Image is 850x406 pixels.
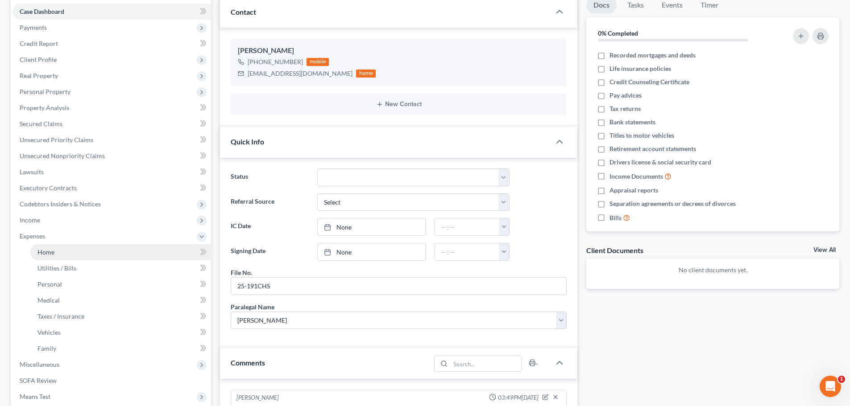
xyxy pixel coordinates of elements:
label: Status [226,168,312,186]
a: SOFA Review [12,373,211,389]
div: [PERSON_NAME] [236,394,279,402]
span: 1 [838,376,845,383]
a: Taxes / Insurance [30,308,211,324]
a: Executory Contracts [12,180,211,196]
a: Credit Report [12,36,211,52]
label: Referral Source [226,193,312,211]
span: Unsecured Nonpriority Claims [20,152,105,160]
span: Vehicles [37,328,61,336]
span: Utilities / Bills [37,264,76,272]
a: Home [30,244,211,260]
a: Case Dashboard [12,4,211,20]
a: Medical [30,292,211,308]
a: None [318,218,425,235]
span: Income [20,216,40,224]
div: Client Documents [586,246,643,255]
span: Life insurance policies [610,64,671,73]
a: None [318,243,425,260]
span: Case Dashboard [20,8,64,15]
a: Unsecured Priority Claims [12,132,211,148]
div: mobile [307,58,329,66]
span: Credit Report [20,40,58,47]
div: [EMAIL_ADDRESS][DOMAIN_NAME] [248,69,352,78]
input: -- [231,278,566,295]
span: 03:49PM[DATE] [498,394,539,402]
a: Property Analysis [12,100,211,116]
a: View All [813,247,836,253]
span: Comments [231,358,265,367]
input: -- : -- [435,243,499,260]
span: Appraisal reports [610,186,658,195]
span: Codebtors Insiders & Notices [20,200,101,208]
span: Executory Contracts [20,184,77,192]
div: home [356,70,376,78]
span: Income Documents [610,172,663,181]
span: Property Analysis [20,104,69,111]
span: Pay advices [610,91,642,100]
strong: 0% Completed [598,29,638,37]
span: Family [37,344,56,352]
span: Titles to motor vehicles [610,131,674,140]
span: Miscellaneous [20,361,59,368]
span: Bank statements [610,118,655,127]
a: Vehicles [30,324,211,340]
span: Secured Claims [20,120,62,127]
span: Drivers license & social security card [610,158,711,167]
div: File No. [231,268,252,277]
input: Search... [451,356,522,371]
span: Tax returns [610,104,641,113]
iframe: Intercom live chat [820,376,841,397]
button: New Contact [238,101,560,108]
span: Taxes / Insurance [37,312,84,320]
span: Separation agreements or decrees of divorces [610,199,736,208]
div: Paralegal Name [231,302,274,312]
span: Lawsuits [20,168,44,176]
div: [PHONE_NUMBER] [248,57,303,66]
a: Personal [30,276,211,292]
span: Real Property [20,72,58,79]
a: Lawsuits [12,164,211,180]
span: Payments [20,24,47,31]
span: Contact [231,8,256,16]
span: Bills [610,213,622,222]
span: Personal Property [20,88,70,95]
span: Expenses [20,232,45,240]
label: Signing Date [226,243,312,261]
p: No client documents yet. [593,266,832,275]
span: Retirement account statements [610,144,696,153]
span: SOFA Review [20,377,57,384]
label: IC Date [226,218,312,236]
span: Credit Counseling Certificate [610,78,689,86]
input: -- : -- [435,218,499,235]
span: Client Profile [20,56,57,63]
span: Unsecured Priority Claims [20,136,93,144]
div: [PERSON_NAME] [238,45,560,56]
a: Family [30,340,211,357]
span: Recorded mortgages and deeds [610,51,696,60]
a: Unsecured Nonpriority Claims [12,148,211,164]
span: Medical [37,296,60,304]
span: Means Test [20,393,50,400]
span: Personal [37,280,62,288]
a: Secured Claims [12,116,211,132]
span: Home [37,248,54,256]
a: Utilities / Bills [30,260,211,276]
span: Quick Info [231,137,264,146]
